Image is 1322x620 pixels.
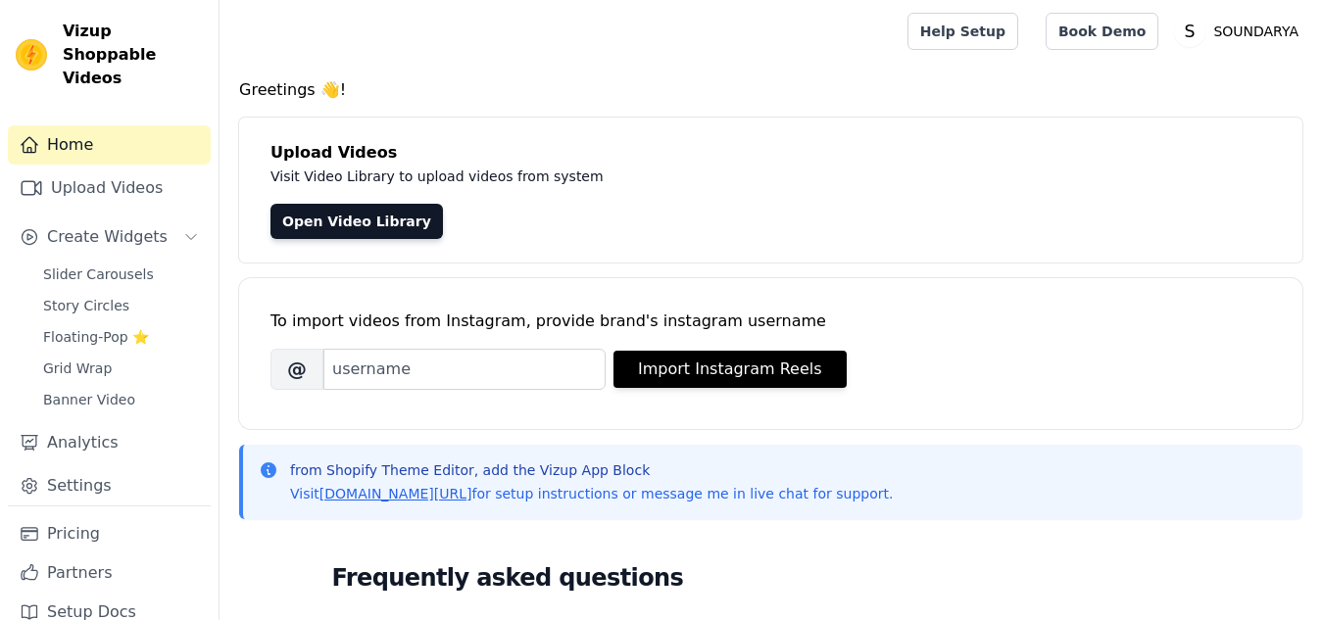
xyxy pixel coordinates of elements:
a: Story Circles [31,292,211,319]
span: Banner Video [43,390,135,409]
div: To import videos from Instagram, provide brand's instagram username [270,310,1271,333]
a: Help Setup [907,13,1018,50]
a: Floating-Pop ⭐ [31,323,211,351]
span: Slider Carousels [43,264,154,284]
button: S SOUNDARYA [1174,14,1306,49]
a: Slider Carousels [31,261,211,288]
a: [DOMAIN_NAME][URL] [319,486,472,501]
button: Create Widgets [8,217,211,257]
span: Vizup Shoppable Videos [63,20,203,90]
span: @ [270,349,323,390]
a: Partners [8,553,211,593]
img: Vizup [16,39,47,71]
h4: Upload Videos [270,141,1271,165]
a: Home [8,125,211,165]
a: Settings [8,466,211,505]
span: Create Widgets [47,225,168,249]
a: Book Demo [1046,13,1158,50]
span: Story Circles [43,296,129,315]
a: Banner Video [31,386,211,413]
p: Visit for setup instructions or message me in live chat for support. [290,484,893,503]
a: Pricing [8,514,211,553]
input: username [323,349,606,390]
p: Visit Video Library to upload videos from system [270,165,1149,188]
h4: Greetings 👋! [239,78,1302,102]
h2: Frequently asked questions [332,558,1210,597]
a: Upload Videos [8,168,211,208]
button: Import Instagram Reels [613,351,847,388]
a: Analytics [8,423,211,462]
text: S [1185,22,1196,41]
a: Grid Wrap [31,355,211,382]
a: Open Video Library [270,204,443,239]
span: Floating-Pop ⭐ [43,327,149,347]
span: Grid Wrap [43,358,112,378]
p: from Shopify Theme Editor, add the Vizup App Block [290,460,893,480]
p: SOUNDARYA [1205,14,1306,49]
